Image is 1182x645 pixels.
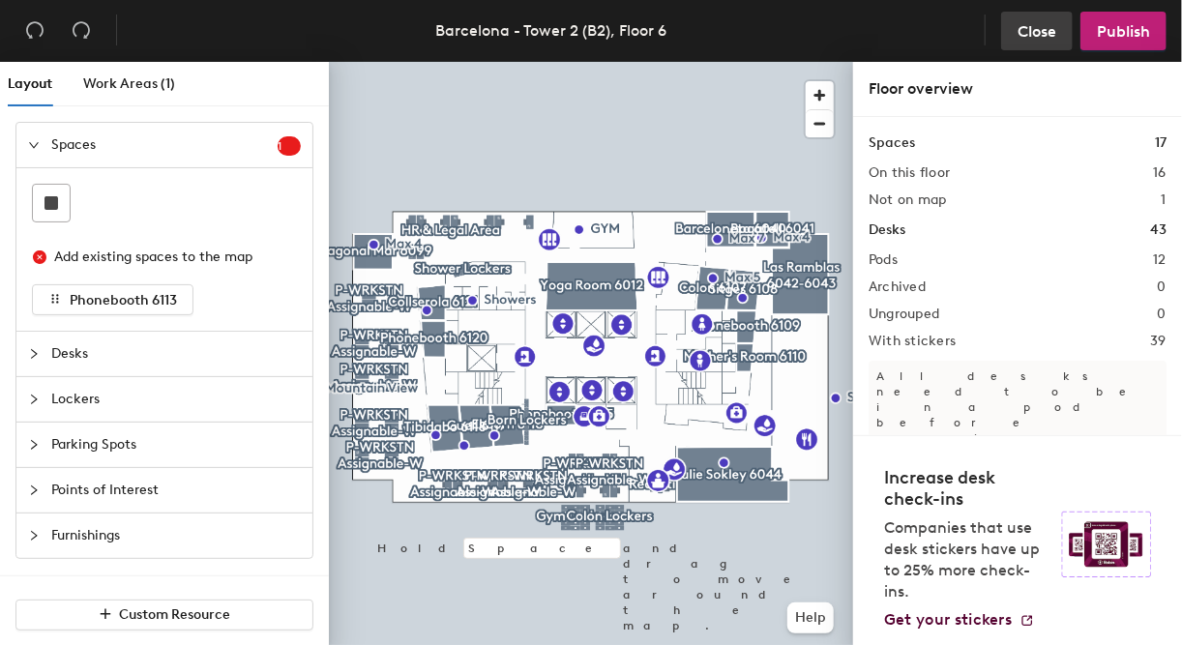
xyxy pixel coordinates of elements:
a: Get your stickers [884,610,1035,630]
span: collapsed [28,348,40,360]
h4: Increase desk check-ins [884,467,1050,510]
button: Undo (⌘ + Z) [15,12,54,50]
h2: Not on map [869,192,947,208]
span: Close [1018,22,1056,41]
sup: 1 [278,136,301,156]
h1: Spaces [869,132,915,154]
button: Publish [1080,12,1167,50]
h2: 1 [1162,192,1167,208]
div: Add existing spaces to the map [54,247,284,268]
h1: Desks [869,220,905,241]
span: Get your stickers [884,610,1012,629]
h2: 39 [1150,334,1167,349]
div: Floor overview [869,77,1167,101]
span: 1 [278,139,301,153]
h2: Ungrouped [869,307,940,322]
span: Work Areas (1) [83,75,175,92]
span: collapsed [28,439,40,451]
span: Publish [1097,22,1150,41]
span: Furnishings [51,513,301,558]
span: close-circle [33,250,46,264]
h1: 43 [1150,220,1167,241]
span: Layout [8,75,52,92]
span: collapsed [28,394,40,405]
h2: 16 [1153,165,1167,181]
span: Points of Interest [51,468,301,513]
h2: With stickers [869,334,957,349]
button: Phonebooth 6113 [32,284,193,315]
span: Custom Resource [120,606,231,623]
span: collapsed [28,530,40,542]
span: expanded [28,139,40,151]
span: collapsed [28,484,40,496]
h1: 17 [1155,132,1167,154]
span: Parking Spots [51,423,301,467]
p: All desks need to be in a pod before saving [869,361,1167,454]
p: Companies that use desk stickers have up to 25% more check-ins. [884,517,1050,602]
button: Close [1001,12,1073,50]
h2: 0 [1158,279,1167,295]
button: Help [787,602,834,633]
span: Phonebooth 6113 [70,292,177,308]
button: Custom Resource [15,600,313,630]
h2: 0 [1158,307,1167,322]
h2: Pods [869,252,898,268]
button: Redo (⌘ + ⇧ + Z) [62,12,101,50]
span: Lockers [51,377,301,422]
div: Barcelona - Tower 2 (B2), Floor 6 [435,18,666,43]
span: Desks [51,332,301,376]
span: Spaces [51,123,278,167]
img: Sticker logo [1062,512,1151,577]
h2: On this floor [869,165,951,181]
h2: Archived [869,279,926,295]
h2: 12 [1153,252,1167,268]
